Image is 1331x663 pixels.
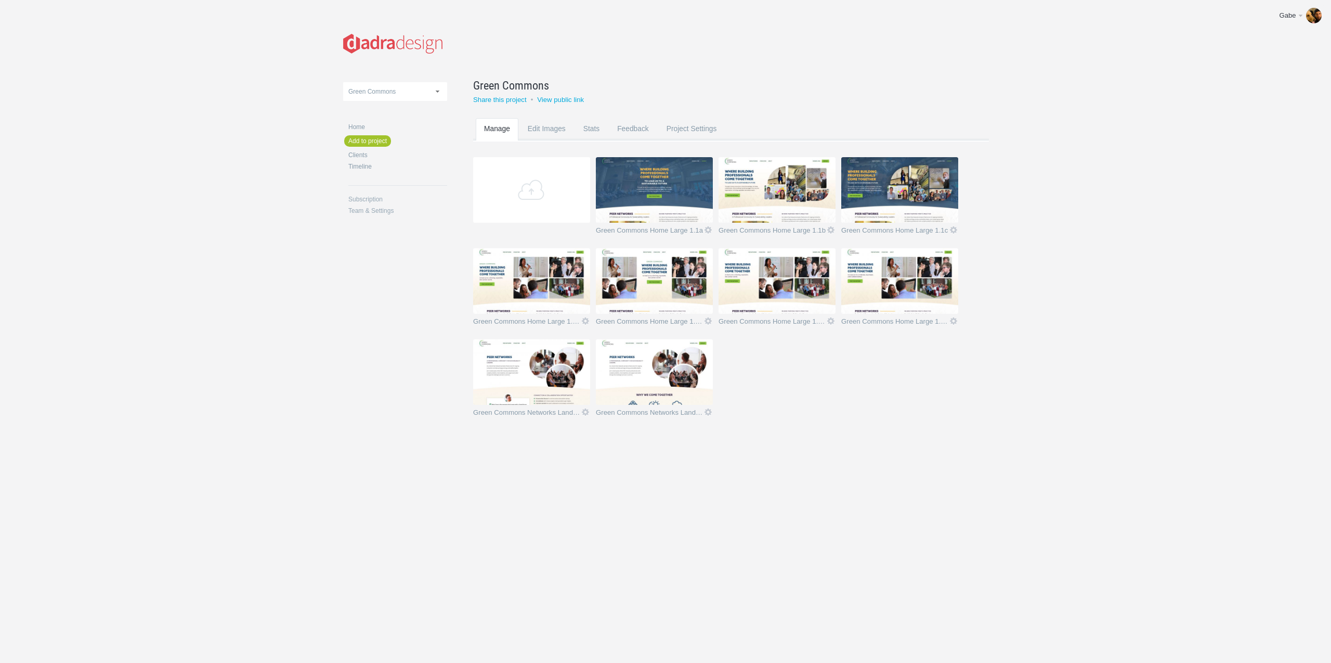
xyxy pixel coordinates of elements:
img: dadra_ux327l_thumb.jpg [596,157,713,223]
img: dadra_3ljdbe_v2_thumb.jpg [596,339,713,405]
a: Green Commons Home Large 1.2 C [719,318,826,328]
a: Icon [949,225,958,235]
img: dadra_kcvzi7_thumb.jpg [719,248,836,314]
img: 62c98381ecd37f58a7cfd59cae891579 [1306,8,1322,23]
a: Project Settings [658,118,725,159]
a: Green Commons Networks Landing Large 1.0 [473,409,581,419]
a: Icon [703,407,713,417]
a: Gabe [1272,5,1326,26]
a: Share this project [473,96,527,104]
a: Icon [581,316,590,326]
span: Green Commons [473,77,549,94]
a: Stats [575,118,608,159]
a: Green Commons Home Large 1.1a [596,227,703,237]
a: Icon [703,225,713,235]
a: Team & Settings [348,208,447,214]
a: Feedback [609,118,657,159]
a: Green Commons Home Large 1.1b [719,227,826,237]
a: Subscription [348,196,447,202]
a: Timeline [348,163,447,170]
a: Icon [826,316,836,326]
a: Manage [476,118,518,159]
img: dadra_46ul40_v2_thumb.jpg [473,339,590,405]
img: dadra_jfoqzq_thumb.jpg [473,248,590,314]
a: Icon [703,316,713,326]
a: Green Commons Home Large 1.2 B [596,318,703,328]
a: Green Commons [473,77,963,94]
a: Add [473,157,590,223]
a: Green Commons Home Large 1.2 D [841,318,949,328]
img: dadra_jnft0a_thumb.jpg [841,157,958,223]
a: Edit Images [519,118,574,159]
img: dadra_7t3j43_thumb.jpg [841,248,958,314]
a: Green Commons Home Large 1.2 A [473,318,581,328]
a: Green Commons Networks Landing Large 1.1 [596,409,703,419]
img: dadra_85svup_thumb.jpg [596,248,713,314]
div: Gabe [1280,10,1297,21]
a: Home [348,124,447,130]
img: dadra-logo_20221125084425.png [343,34,442,54]
a: Add to project [344,135,391,147]
span: Green Commons [348,88,396,95]
a: Clients [348,152,447,158]
a: Icon [581,407,590,417]
a: Green Commons Home Large 1.1c [841,227,949,237]
a: View public link [537,96,584,104]
a: Icon [949,316,958,326]
img: dadra_8a1ya6_thumb.jpg [719,157,836,223]
small: • [531,96,533,104]
a: Icon [826,225,836,235]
